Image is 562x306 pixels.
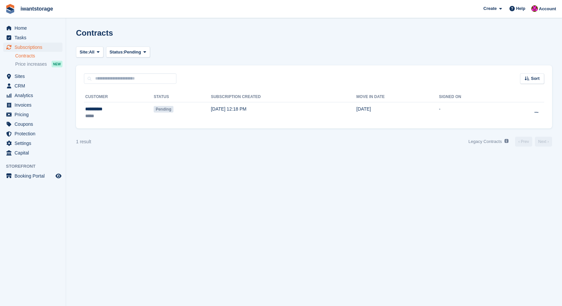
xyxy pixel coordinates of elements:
a: Next [535,137,552,147]
a: menu [3,33,62,42]
a: menu [3,100,62,110]
h1: Contracts [76,28,113,37]
span: Storefront [6,163,66,170]
span: Settings [15,139,54,148]
span: Invoices [15,100,54,110]
th: Signed on [439,92,504,102]
span: Sites [15,72,54,81]
span: Site: [80,49,89,55]
div: NEW [52,61,62,67]
p: Legacy Contracts [468,138,502,145]
span: Account [539,6,556,12]
a: menu [3,43,62,52]
a: Contracts [15,53,62,59]
span: Pricing [15,110,54,119]
div: 1 result [76,138,91,145]
a: Previous [515,137,532,147]
a: menu [3,171,62,181]
span: Create [483,5,497,12]
a: Preview store [55,172,62,180]
a: menu [3,72,62,81]
img: icon-info-grey-7440780725fd019a000dd9b08b2336e03edf1995a4989e88bcd33f0948082b44.svg [505,139,508,143]
span: Home [15,23,54,33]
a: menu [3,91,62,100]
td: [DATE] [356,102,439,123]
span: Help [516,5,525,12]
span: Coupons [15,119,54,129]
td: [DATE] 12:18 PM [211,102,356,123]
span: Protection [15,129,54,138]
button: Status: Pending [106,47,150,57]
a: Legacy Contracts [466,136,511,147]
a: menu [3,129,62,138]
th: Customer [84,92,154,102]
span: Tasks [15,33,54,42]
img: Jonathan [531,5,538,12]
img: stora-icon-8386f47178a22dfd0bd8f6a31ec36ba5ce8667c1dd55bd0f319d3a0aa187defe.svg [5,4,15,14]
span: CRM [15,81,54,90]
th: Move in date [356,92,439,102]
a: menu [3,119,62,129]
span: Subscriptions [15,43,54,52]
a: menu [3,23,62,33]
a: menu [3,139,62,148]
span: Pending [154,106,173,113]
td: - [439,102,504,123]
a: menu [3,81,62,90]
a: iwantstorage [18,3,56,14]
a: Price increases NEW [15,60,62,68]
span: Status: [110,49,124,55]
span: Capital [15,148,54,157]
button: Site: All [76,47,103,57]
span: Booking Portal [15,171,54,181]
th: Subscription created [211,92,356,102]
a: menu [3,110,62,119]
span: Price increases [15,61,47,67]
span: All [89,49,94,55]
th: Status [154,92,211,102]
a: menu [3,148,62,157]
span: Sort [531,75,540,82]
nav: Page [466,136,553,147]
span: Pending [124,49,141,55]
span: Analytics [15,91,54,100]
